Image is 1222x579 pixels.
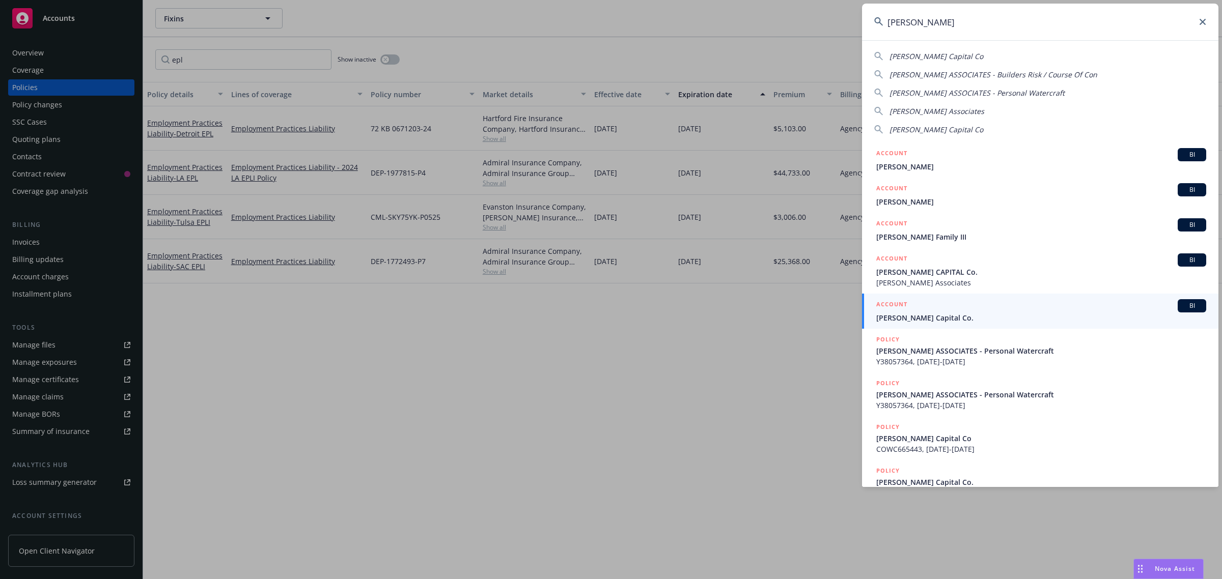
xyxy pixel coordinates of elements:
[876,378,900,388] h5: POLICY
[876,161,1206,172] span: [PERSON_NAME]
[876,196,1206,207] span: [PERSON_NAME]
[876,433,1206,444] span: [PERSON_NAME] Capital Co
[862,372,1218,416] a: POLICY[PERSON_NAME] ASSOCIATES - Personal WatercraftY38057364, [DATE]-[DATE]
[876,444,1206,454] span: COWC665443, [DATE]-[DATE]
[876,312,1206,323] span: [PERSON_NAME] Capital Co.
[876,253,907,266] h5: ACCOUNT
[862,213,1218,248] a: ACCOUNTBI[PERSON_NAME] Family III
[890,106,984,116] span: [PERSON_NAME] Associates
[862,248,1218,294] a: ACCOUNTBI[PERSON_NAME] CAPITAL Co.[PERSON_NAME] Associates
[1134,559,1147,578] div: Drag to move
[876,400,1206,411] span: Y38057364, [DATE]-[DATE]
[876,345,1206,356] span: [PERSON_NAME] ASSOCIATES - Personal Watercraft
[890,88,1065,98] span: [PERSON_NAME] ASSOCIATES - Personal Watercraft
[862,142,1218,178] a: ACCOUNTBI[PERSON_NAME]
[862,178,1218,213] a: ACCOUNTBI[PERSON_NAME]
[1133,559,1204,579] button: Nova Assist
[890,125,983,134] span: [PERSON_NAME] Capital Co
[862,294,1218,329] a: ACCOUNTBI[PERSON_NAME] Capital Co.
[876,277,1206,288] span: [PERSON_NAME] Associates
[1155,564,1195,573] span: Nova Assist
[1182,220,1202,229] span: BI
[876,218,907,230] h5: ACCOUNT
[876,267,1206,277] span: [PERSON_NAME] CAPITAL Co.
[876,356,1206,367] span: Y38057364, [DATE]-[DATE]
[890,51,983,61] span: [PERSON_NAME] Capital Co
[876,183,907,195] h5: ACCOUNT
[876,231,1206,242] span: [PERSON_NAME] Family III
[1182,301,1202,310] span: BI
[862,4,1218,40] input: Search...
[876,299,907,311] h5: ACCOUNT
[876,148,907,160] h5: ACCOUNT
[862,329,1218,372] a: POLICY[PERSON_NAME] ASSOCIATES - Personal WatercraftY38057364, [DATE]-[DATE]
[890,70,1097,79] span: [PERSON_NAME] ASSOCIATES - Builders Risk / Course Of Con
[876,466,900,476] h5: POLICY
[1182,255,1202,265] span: BI
[1182,185,1202,194] span: BI
[876,389,1206,400] span: [PERSON_NAME] ASSOCIATES - Personal Watercraft
[1182,150,1202,159] span: BI
[862,416,1218,460] a: POLICY[PERSON_NAME] Capital CoCOWC665443, [DATE]-[DATE]
[862,460,1218,504] a: POLICY[PERSON_NAME] Capital Co.
[876,334,900,344] h5: POLICY
[876,422,900,432] h5: POLICY
[876,477,1206,487] span: [PERSON_NAME] Capital Co.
